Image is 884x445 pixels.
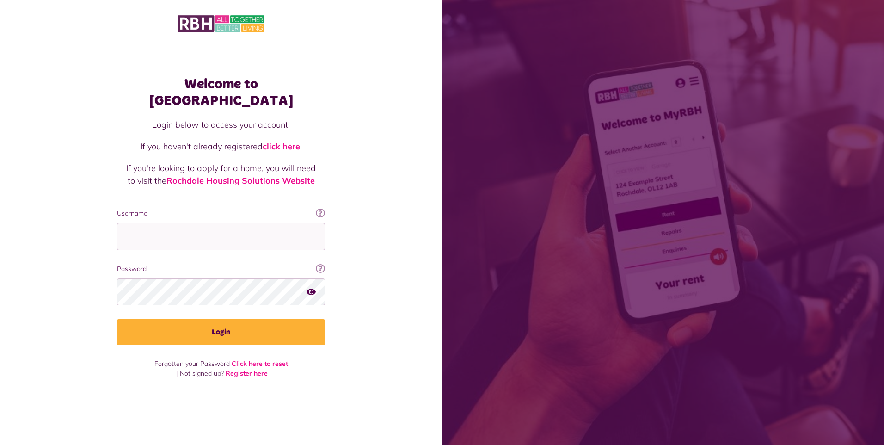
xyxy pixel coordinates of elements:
[166,175,315,186] a: Rochdale Housing Solutions Website
[117,209,325,218] label: Username
[263,141,300,152] a: click here
[117,264,325,274] label: Password
[126,140,316,153] p: If you haven't already registered .
[154,359,230,368] span: Forgotten your Password
[178,14,264,33] img: MyRBH
[232,359,288,368] a: Click here to reset
[117,76,325,109] h1: Welcome to [GEOGRAPHIC_DATA]
[226,369,268,377] a: Register here
[117,319,325,345] button: Login
[180,369,224,377] span: Not signed up?
[126,118,316,131] p: Login below to access your account.
[126,162,316,187] p: If you're looking to apply for a home, you will need to visit the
